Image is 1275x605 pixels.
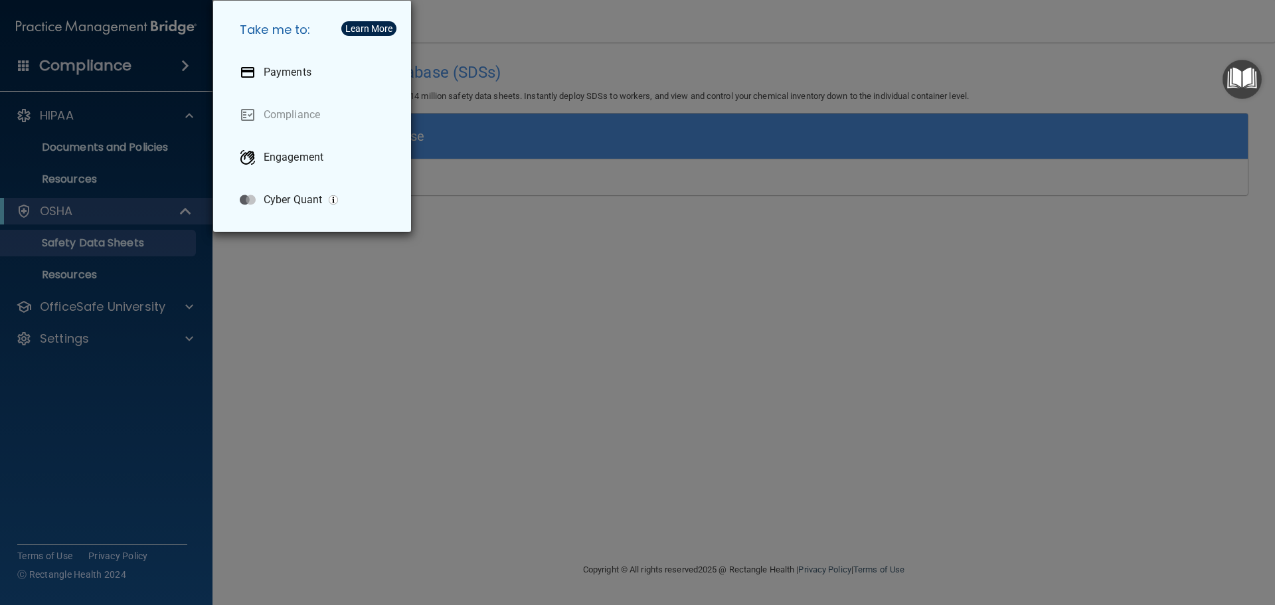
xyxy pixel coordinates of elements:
p: Payments [264,66,311,79]
h5: Take me to: [229,11,400,48]
div: Learn More [345,24,392,33]
a: Compliance [229,96,400,133]
iframe: Drift Widget Chat Controller [1209,513,1259,564]
p: Engagement [264,151,323,164]
button: Learn More [341,21,396,36]
p: Cyber Quant [264,193,322,207]
a: Cyber Quant [229,181,400,218]
a: Payments [229,54,400,91]
a: Engagement [229,139,400,176]
button: Open Resource Center [1223,60,1262,99]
